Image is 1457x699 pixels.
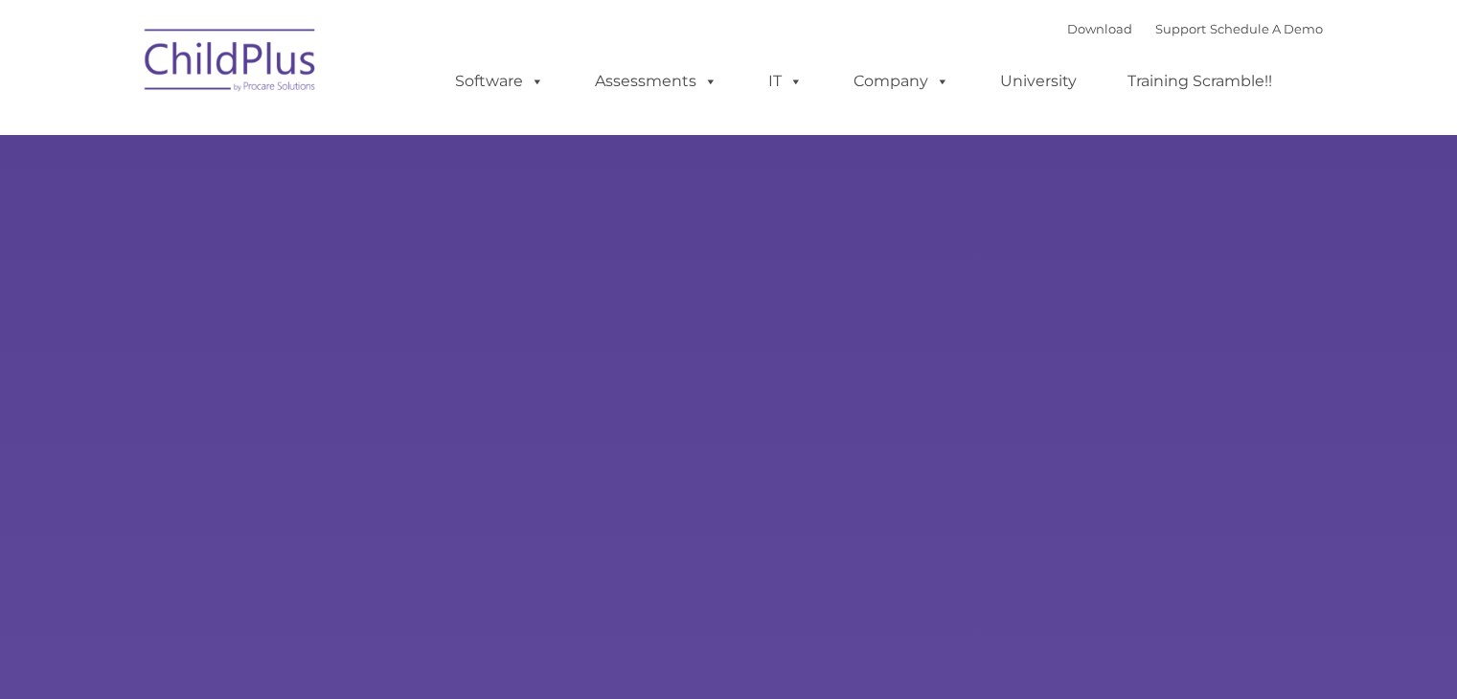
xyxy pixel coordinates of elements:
[1067,21,1323,36] font: |
[1067,21,1132,36] a: Download
[749,62,822,101] a: IT
[1155,21,1206,36] a: Support
[1210,21,1323,36] a: Schedule A Demo
[834,62,968,101] a: Company
[576,62,737,101] a: Assessments
[436,62,563,101] a: Software
[135,15,327,111] img: ChildPlus by Procare Solutions
[1108,62,1291,101] a: Training Scramble!!
[981,62,1096,101] a: University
